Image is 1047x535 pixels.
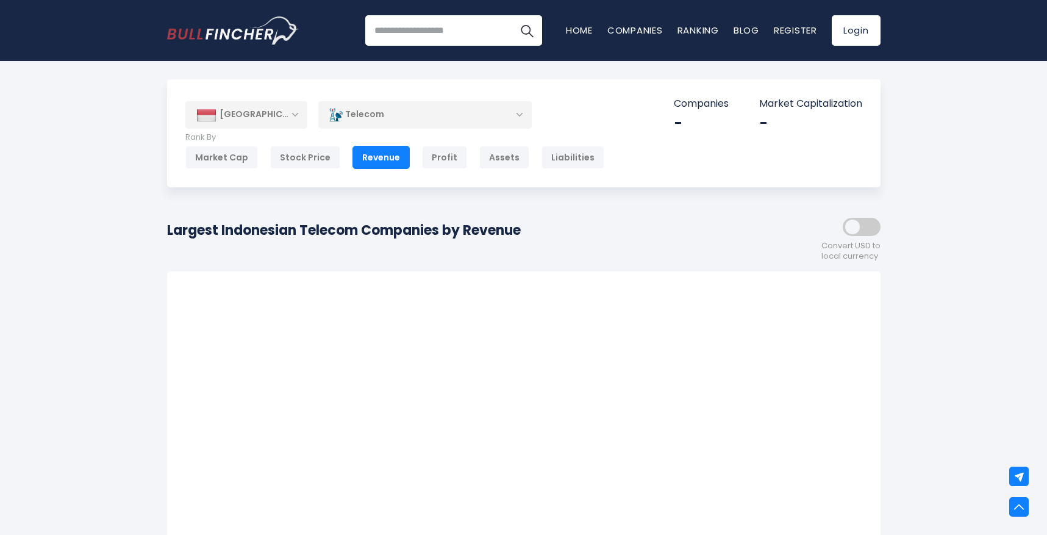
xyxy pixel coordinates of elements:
div: [GEOGRAPHIC_DATA] [185,101,307,128]
div: - [674,113,729,132]
p: Market Capitalization [759,98,862,110]
a: Register [774,24,817,37]
h1: Largest Indonesian Telecom Companies by Revenue [167,220,521,240]
p: Rank By [185,132,604,143]
div: Revenue [352,146,410,169]
a: Blog [734,24,759,37]
img: Bullfincher logo [167,16,299,45]
button: Search [512,15,542,46]
div: Telecom [318,101,532,129]
p: Companies [674,98,729,110]
div: - [759,113,862,132]
a: Go to homepage [167,16,298,45]
a: Home [566,24,593,37]
div: Market Cap [185,146,258,169]
div: Stock Price [270,146,340,169]
div: Liabilities [541,146,604,169]
a: Login [832,15,881,46]
div: Assets [479,146,529,169]
a: Companies [607,24,663,37]
span: Convert USD to local currency [821,241,881,262]
div: Profit [422,146,467,169]
a: Ranking [677,24,719,37]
